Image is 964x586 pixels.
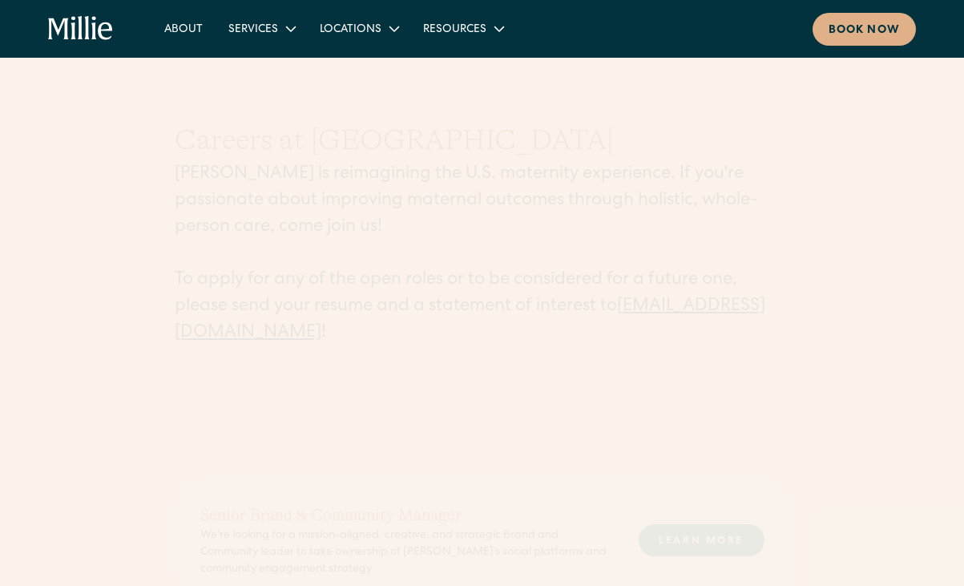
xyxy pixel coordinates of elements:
[48,16,113,42] a: home
[813,13,916,46] a: Book now
[200,527,613,578] p: We’re looking for a mission-aligned, creative, and strategic Brand and Community leader to take o...
[200,503,613,527] h2: Senior Brand & Community Manager
[175,162,790,347] p: [PERSON_NAME] is reimagining the U.S. maternity experience. If you're passionate about improving ...
[320,22,381,38] div: Locations
[151,15,216,42] a: About
[829,22,900,39] div: Book now
[423,22,486,38] div: Resources
[216,15,307,42] div: Services
[639,524,764,556] a: LEARN MORE
[307,15,410,42] div: Locations
[228,22,278,38] div: Services
[175,119,790,162] h1: Careers at [GEOGRAPHIC_DATA]
[410,15,515,42] div: Resources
